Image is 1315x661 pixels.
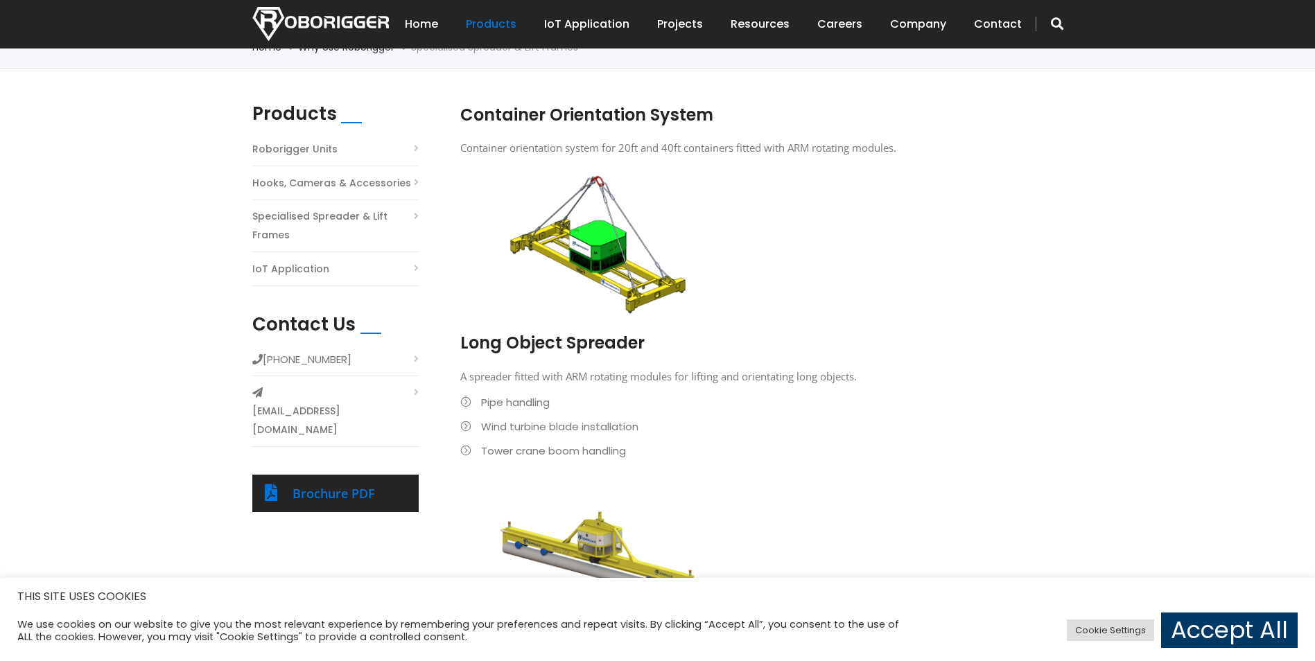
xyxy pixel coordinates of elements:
a: Specialised Spreader & Lift Frames [252,207,419,245]
a: [EMAIL_ADDRESS][DOMAIN_NAME] [252,402,419,439]
a: Accept All [1161,612,1298,648]
li: Tower crane boom handling [460,441,1043,460]
li: [PHONE_NUMBER] [252,350,419,376]
p: A spreader fitted with ARM rotating modules for lifting and orientating long objects. [460,367,1043,386]
a: IoT Application [544,3,629,46]
div: We use cookies on our website to give you the most relevant experience by remembering your prefer... [17,618,914,643]
img: Nortech [252,7,389,41]
a: Hooks, Cameras & Accessories [252,174,411,193]
a: Home [252,40,281,54]
a: Resources [731,3,790,46]
p: Container orientation system for 20ft and 40ft containers fitted with ARM rotating modules. [460,139,1043,157]
a: Cookie Settings [1067,619,1154,641]
h2: Products [252,103,337,125]
h2: Long Object Spreader [460,331,1043,355]
a: Home [405,3,438,46]
a: Contact [974,3,1022,46]
a: Why use Roborigger [298,40,394,54]
h5: THIS SITE USES COOKIES [17,588,1298,606]
a: Careers [817,3,862,46]
a: Projects [657,3,703,46]
a: Roborigger Units [252,140,338,159]
a: IoT Application [252,260,329,279]
li: Pipe handling [460,393,1043,412]
a: Company [890,3,946,46]
a: Brochure PDF [293,485,375,502]
h2: Contact Us [252,314,356,335]
a: Products [466,3,516,46]
h2: Container Orientation System [460,103,1043,127]
li: Wind turbine blade installation [460,417,1043,436]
